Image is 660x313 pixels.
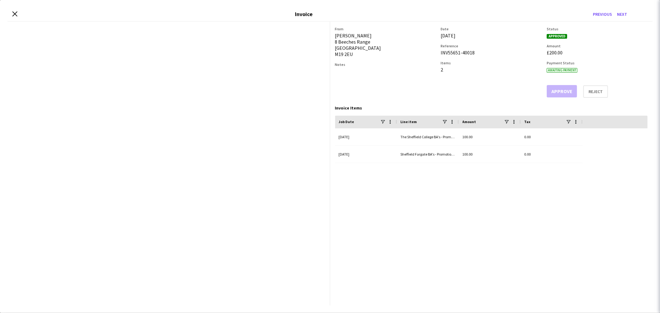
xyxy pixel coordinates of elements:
div: £200.00 [547,49,648,56]
div: 0.00 [521,146,583,163]
h3: Payment Status [547,61,648,65]
h3: Amount [547,44,648,48]
div: INV55651-40018 [441,49,542,56]
span: Approved [547,34,567,39]
div: [DATE] [441,32,542,39]
div: 100.00 [459,146,521,163]
h3: From [335,27,436,31]
span: Amount [463,119,476,124]
h3: Reference [441,44,542,48]
div: Invoice Items [335,105,648,111]
span: Tax [524,119,531,124]
div: Sheffield Fargate BA's - Promotional Staffing (Brand Ambassadors) (salary) [397,146,459,163]
button: Previous [590,9,615,19]
div: [DATE] [335,128,397,145]
span: Line item [401,119,417,124]
div: 100.00 [459,128,521,145]
div: The Sheffield College BA's - Promotional Staffing (Brand Ambassadors) (salary) [397,128,459,145]
div: [DATE] [335,146,397,163]
h3: Status [547,27,648,31]
h3: Date [441,27,542,31]
button: Reject [583,85,608,98]
span: Job Date [339,119,354,124]
button: Next [615,9,630,19]
div: 2 [441,66,542,73]
h3: Invoice [295,11,313,18]
span: Awaiting payment [547,68,577,73]
div: [PERSON_NAME] 8 Beeches Range [GEOGRAPHIC_DATA] M19 2EU [335,32,436,57]
h3: Items [441,61,542,65]
div: 0.00 [521,128,583,145]
h3: Notes [335,62,436,67]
